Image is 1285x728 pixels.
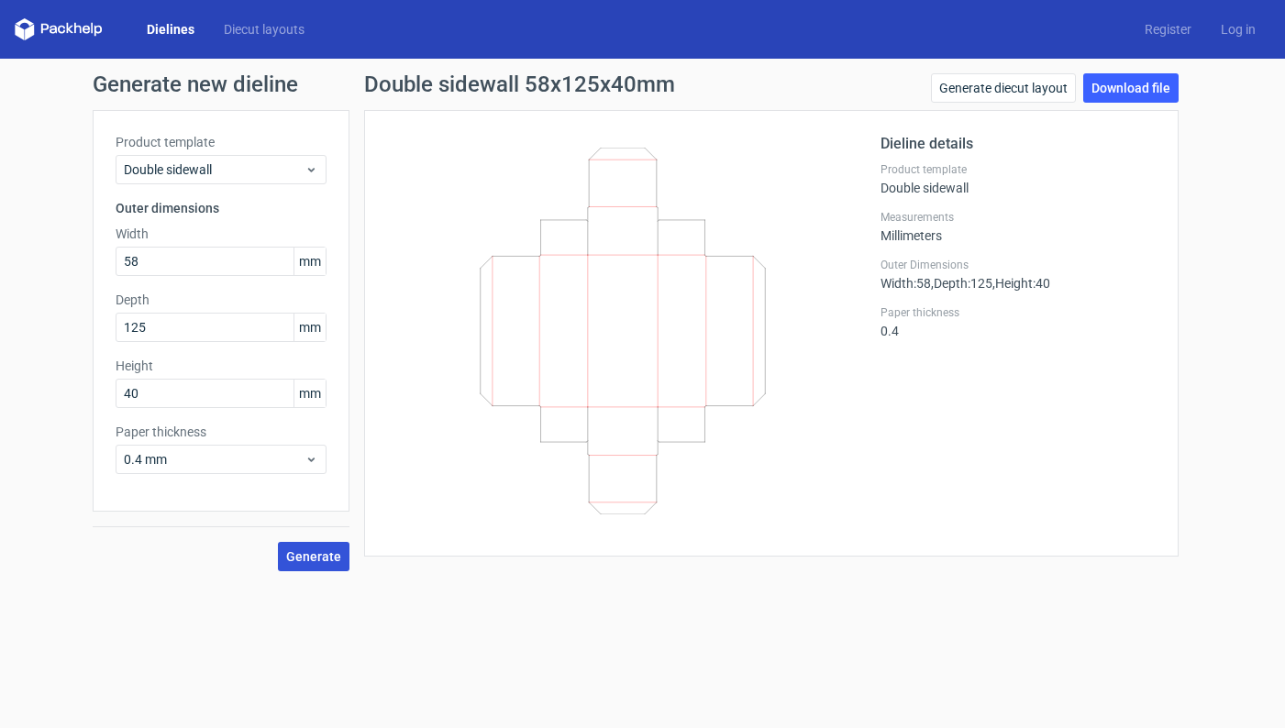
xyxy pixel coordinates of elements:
[116,225,327,243] label: Width
[364,73,675,95] h1: Double sidewall 58x125x40mm
[286,550,341,563] span: Generate
[881,305,1156,320] label: Paper thickness
[881,210,1156,243] div: Millimeters
[124,160,305,179] span: Double sidewall
[931,276,992,291] span: , Depth : 125
[294,248,326,275] span: mm
[1130,20,1206,39] a: Register
[294,314,326,341] span: mm
[881,162,1156,195] div: Double sidewall
[116,357,327,375] label: Height
[116,199,327,217] h3: Outer dimensions
[132,20,209,39] a: Dielines
[124,450,305,469] span: 0.4 mm
[116,423,327,441] label: Paper thickness
[881,258,1156,272] label: Outer Dimensions
[116,291,327,309] label: Depth
[1206,20,1270,39] a: Log in
[931,73,1076,103] a: Generate diecut layout
[116,133,327,151] label: Product template
[209,20,319,39] a: Diecut layouts
[881,276,931,291] span: Width : 58
[881,162,1156,177] label: Product template
[294,380,326,407] span: mm
[881,133,1156,155] h2: Dieline details
[881,305,1156,338] div: 0.4
[278,542,349,571] button: Generate
[881,210,1156,225] label: Measurements
[1083,73,1179,103] a: Download file
[992,276,1050,291] span: , Height : 40
[93,73,1193,95] h1: Generate new dieline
